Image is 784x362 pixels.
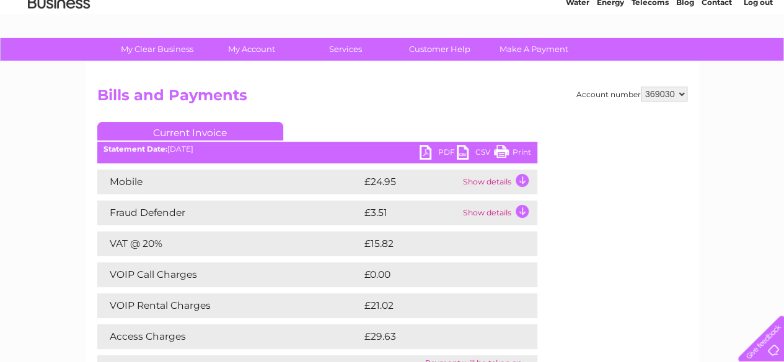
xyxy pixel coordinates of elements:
img: logo.png [27,32,90,70]
b: Statement Date: [104,144,167,153]
td: £24.95 [361,170,460,194]
a: Make A Payment [483,38,585,61]
a: Print [494,145,531,163]
a: Services [294,38,397,61]
a: Blog [676,53,694,62]
td: Show details [460,170,537,194]
a: PDF [420,145,457,163]
div: [DATE] [97,145,537,153]
td: Fraud Defender [97,200,361,225]
td: VAT @ 20% [97,231,361,256]
td: £3.51 [361,200,460,225]
td: £0.00 [361,262,509,287]
td: VOIP Call Charges [97,262,361,287]
td: £15.82 [361,231,511,256]
a: Energy [597,53,624,62]
a: Customer Help [389,38,491,61]
h2: Bills and Payments [97,87,687,110]
div: Clear Business is a trading name of Verastar Limited (registered in [GEOGRAPHIC_DATA] No. 3667643... [100,7,685,60]
a: Water [566,53,589,62]
div: Account number [576,87,687,101]
a: Telecoms [632,53,669,62]
a: 0333 014 3131 [550,6,636,22]
a: My Clear Business [106,38,208,61]
td: Show details [460,200,537,225]
a: Current Invoice [97,122,283,140]
td: £29.63 [361,324,513,349]
td: £21.02 [361,293,511,318]
td: VOIP Rental Charges [97,293,361,318]
td: Mobile [97,170,361,194]
a: Contact [702,53,732,62]
a: Log out [743,53,772,62]
a: CSV [457,145,494,163]
a: My Account [200,38,302,61]
td: Access Charges [97,324,361,349]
